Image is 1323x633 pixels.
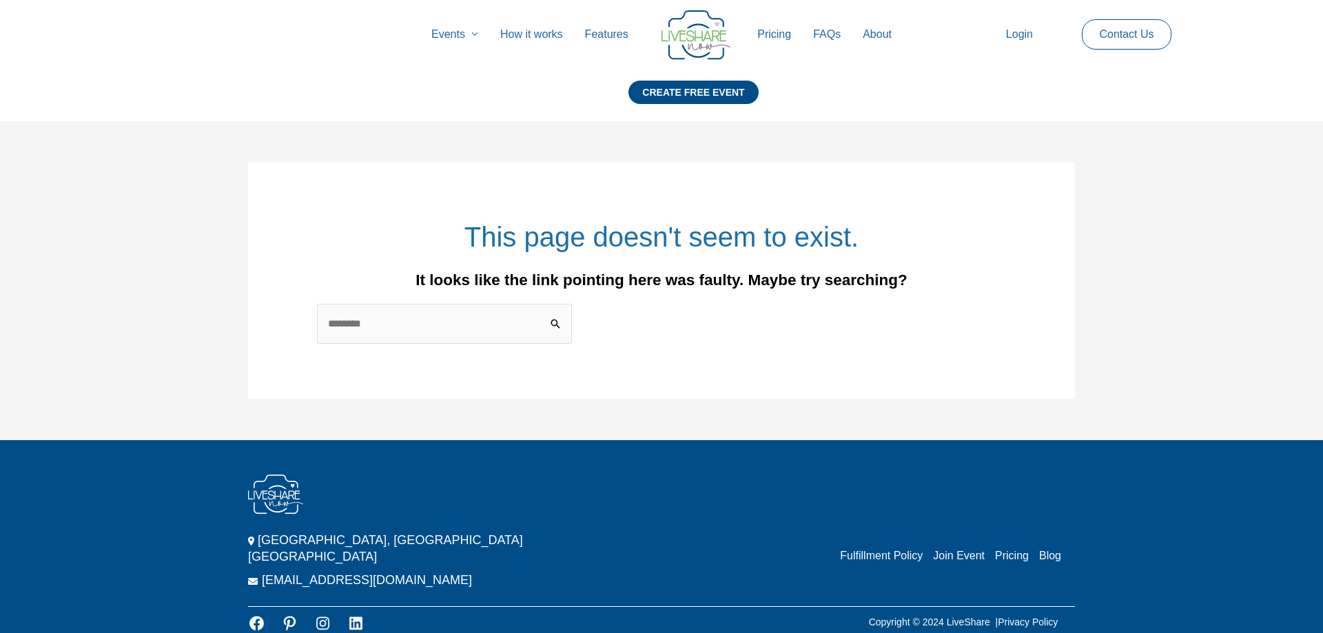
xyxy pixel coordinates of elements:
[995,12,1044,56] a: Login
[574,12,639,56] a: Features
[661,10,730,60] img: LiveShare logo - Capture & Share Event Memories
[830,548,1061,564] nav: Menu
[1088,20,1165,49] a: Contact Us
[248,537,254,546] img: Location Icon
[248,475,303,515] img: LiveShare Logo
[489,12,574,56] a: How it works
[420,12,489,56] a: Events
[998,616,1058,627] a: Privacy Policy
[248,532,606,565] p: [GEOGRAPHIC_DATA], [GEOGRAPHIC_DATA] [GEOGRAPHIC_DATA]
[628,81,758,104] div: CREATE FREE EVENT
[852,12,903,56] a: About
[317,272,1006,289] div: It looks like the link pointing here was faulty. Maybe try searching?
[933,550,985,561] a: Join Event
[840,550,923,561] a: Fulfillment Policy
[248,578,258,585] img: Email Icon
[317,218,1006,256] h1: This page doesn't seem to exist.
[995,550,1029,561] a: Pricing
[1039,550,1061,561] a: Blog
[852,614,1075,630] p: Copyright © 2024 LiveShare |
[746,12,802,56] a: Pricing
[802,12,852,56] a: FAQs
[262,573,472,587] a: [EMAIL_ADDRESS][DOMAIN_NAME]
[628,81,758,121] a: CREATE FREE EVENT
[24,12,1299,56] nav: Site Navigation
